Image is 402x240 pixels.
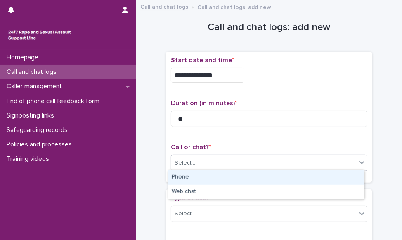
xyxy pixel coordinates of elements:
[3,68,63,76] p: Call and chat logs
[171,57,234,64] span: Start date and time
[168,170,364,185] div: Phone
[3,126,74,134] p: Safeguarding records
[197,2,271,11] p: Call and chat logs: add new
[3,54,45,61] p: Homepage
[3,82,69,90] p: Caller management
[140,2,188,11] a: Call and chat logs
[175,209,195,218] div: Select...
[171,100,237,106] span: Duration (in minutes)
[3,141,78,148] p: Policies and processes
[171,144,211,151] span: Call or chat?
[3,112,61,120] p: Signposting links
[166,21,372,33] h1: Call and chat logs: add new
[7,27,73,43] img: rhQMoQhaT3yELyF149Cw
[3,97,106,105] p: End of phone call feedback form
[168,185,364,199] div: Web chat
[3,155,56,163] p: Training videos
[175,159,195,167] div: Select...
